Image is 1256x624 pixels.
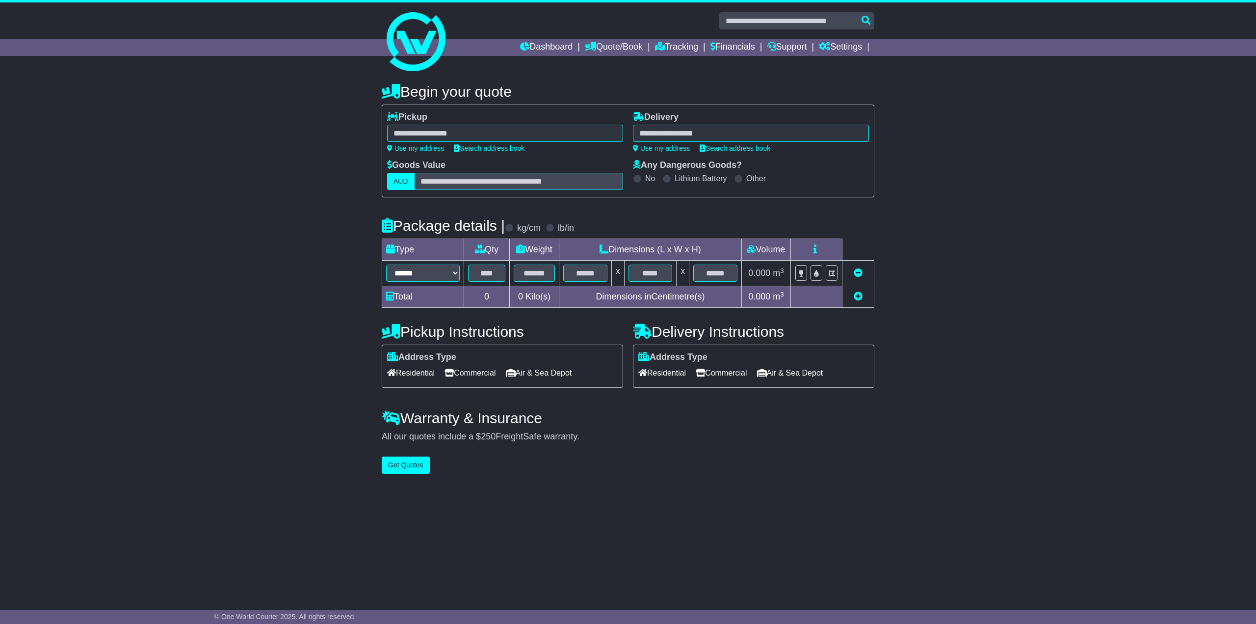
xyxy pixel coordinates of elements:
td: Dimensions (L x W x H) [559,239,741,261]
span: Air & Sea Depot [757,365,823,380]
span: Commercial [445,365,496,380]
sup: 3 [780,291,784,298]
span: 0.000 [748,292,770,301]
td: x [611,261,624,286]
td: Qty [464,239,510,261]
td: Volume [741,239,790,261]
td: Kilo(s) [510,286,559,308]
span: © One World Courier 2025. All rights reserved. [214,613,356,621]
sup: 3 [780,267,784,274]
a: Quote/Book [585,39,643,56]
a: Settings [819,39,862,56]
div: All our quotes include a $ FreightSafe warranty. [382,432,874,442]
a: Financials [710,39,755,56]
span: m [773,292,784,301]
span: Residential [387,365,435,380]
td: Total [382,286,464,308]
td: Type [382,239,464,261]
a: Tracking [655,39,698,56]
a: Search address book [454,144,524,152]
span: Air & Sea Depot [506,365,572,380]
h4: Delivery Instructions [633,324,874,340]
label: kg/cm [517,223,541,234]
span: Residential [638,365,686,380]
label: AUD [387,173,415,190]
span: 0.000 [748,268,770,278]
a: Use my address [633,144,690,152]
span: 250 [481,432,496,441]
label: lb/in [558,223,574,234]
label: Address Type [387,352,456,363]
a: Support [767,39,807,56]
label: Other [746,174,766,183]
a: Remove this item [854,268,863,278]
span: Commercial [696,365,747,380]
td: 0 [464,286,510,308]
label: Lithium Battery [675,174,727,183]
td: Dimensions in Centimetre(s) [559,286,741,308]
span: m [773,268,784,278]
a: Search address book [700,144,770,152]
a: Dashboard [520,39,573,56]
a: Use my address [387,144,444,152]
span: 0 [518,292,523,301]
td: x [677,261,689,286]
label: Goods Value [387,160,445,171]
h4: Pickup Instructions [382,324,623,340]
h4: Package details | [382,217,505,234]
h4: Warranty & Insurance [382,410,874,426]
label: Pickup [387,112,427,123]
label: No [645,174,655,183]
label: Delivery [633,112,679,123]
button: Get Quotes [382,457,430,474]
td: Weight [510,239,559,261]
a: Add new item [854,292,863,301]
label: Any Dangerous Goods? [633,160,742,171]
h4: Begin your quote [382,83,874,100]
label: Address Type [638,352,707,363]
